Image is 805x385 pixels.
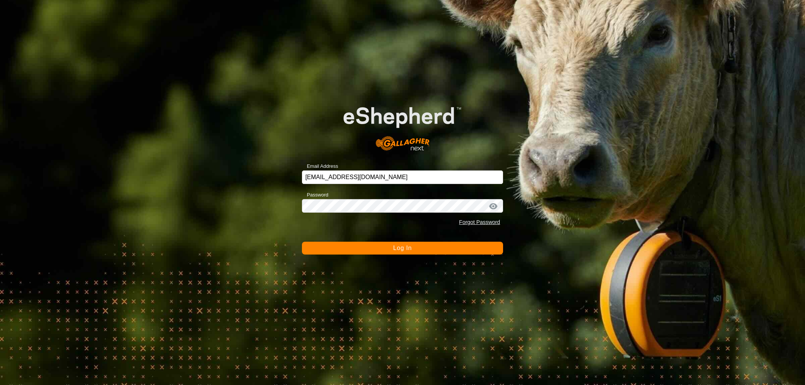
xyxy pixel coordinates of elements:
img: E-shepherd Logo [322,90,483,159]
a: Forgot Password [459,219,500,225]
label: Email Address [302,163,338,170]
button: Log In [302,242,503,255]
label: Password [302,191,328,199]
input: Email Address [302,170,503,184]
span: Log In [393,245,412,251]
